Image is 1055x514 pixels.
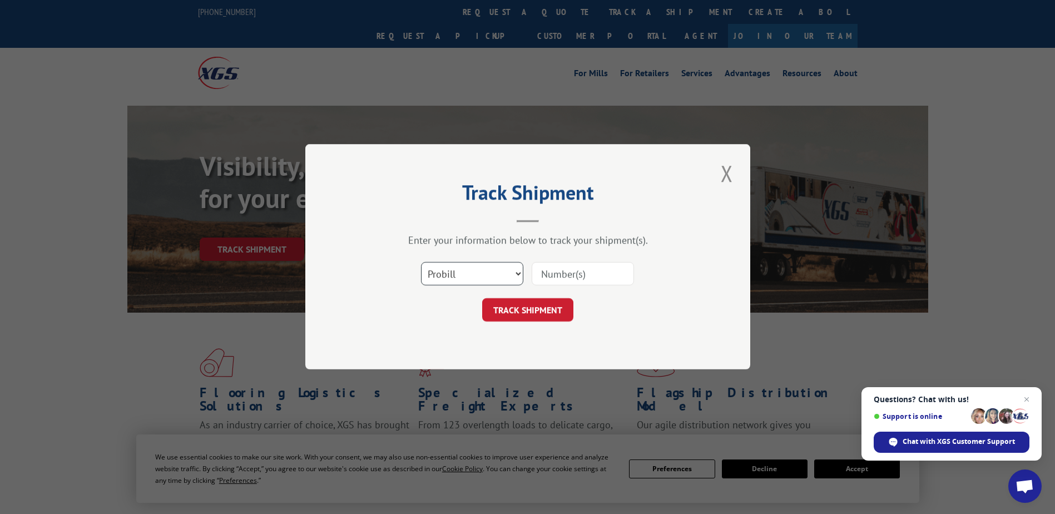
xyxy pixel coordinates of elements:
[874,432,1029,453] span: Chat with XGS Customer Support
[361,185,695,206] h2: Track Shipment
[1008,469,1042,503] a: Open chat
[717,158,736,189] button: Close modal
[903,437,1015,447] span: Chat with XGS Customer Support
[532,263,634,286] input: Number(s)
[482,299,573,322] button: TRACK SHIPMENT
[874,412,967,421] span: Support is online
[361,234,695,247] div: Enter your information below to track your shipment(s).
[874,395,1029,404] span: Questions? Chat with us!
